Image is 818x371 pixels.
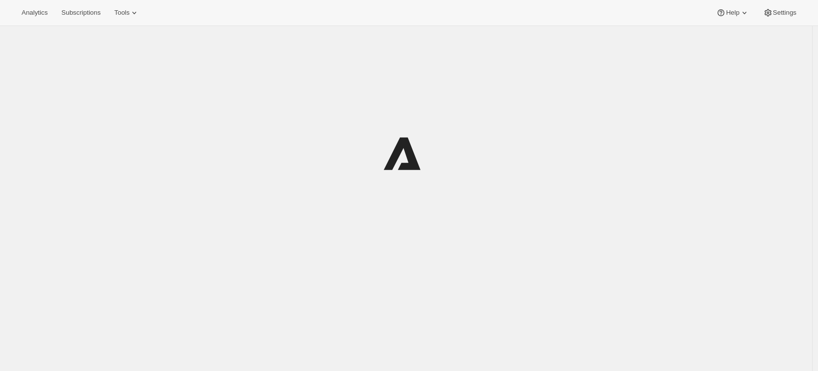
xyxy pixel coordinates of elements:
button: Settings [757,6,802,20]
span: Settings [773,9,796,17]
span: Analytics [22,9,48,17]
button: Tools [108,6,145,20]
span: Tools [114,9,129,17]
button: Subscriptions [55,6,106,20]
span: Help [726,9,739,17]
button: Analytics [16,6,53,20]
span: Subscriptions [61,9,100,17]
button: Help [710,6,755,20]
